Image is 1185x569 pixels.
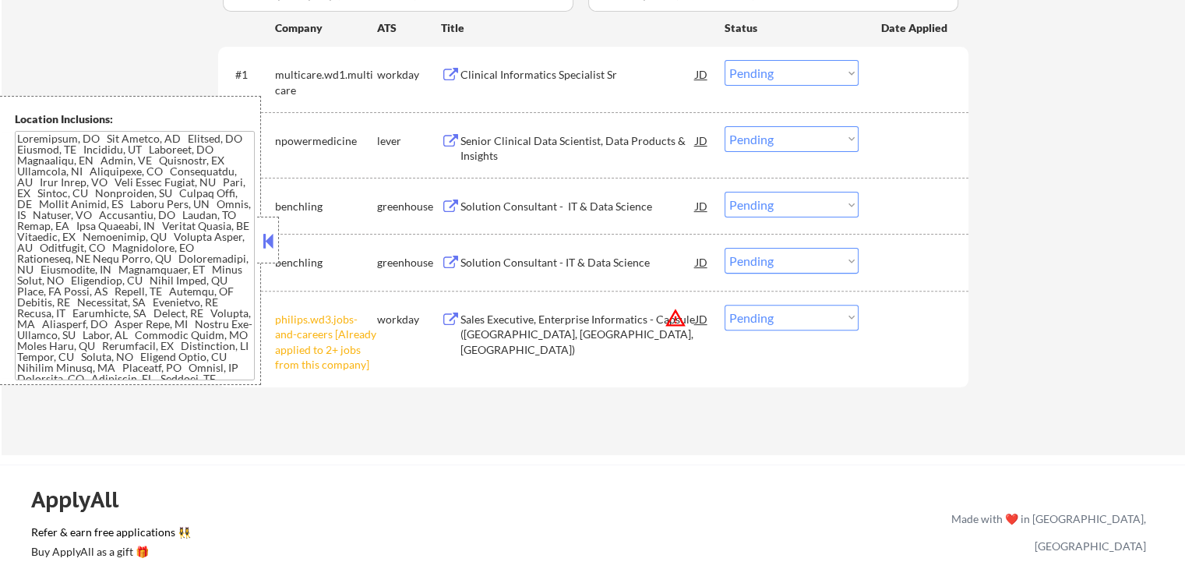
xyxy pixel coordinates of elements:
div: multicare.wd1.multicare [275,67,377,97]
div: philips.wd3.jobs-and-careers [Already applied to 2+ jobs from this company] [275,312,377,373]
div: Title [441,20,710,36]
div: greenhouse [377,255,441,270]
div: JD [694,192,710,220]
a: Refer & earn free applications 👯‍♀️ [31,527,626,543]
div: Sales Executive, Enterprise Informatics - Capsule ([GEOGRAPHIC_DATA], [GEOGRAPHIC_DATA], [GEOGRAP... [460,312,696,358]
div: Senior Clinical Data Scientist, Data Products & Insights [460,133,696,164]
div: JD [694,126,710,154]
div: Date Applied [881,20,950,36]
div: workday [377,312,441,327]
div: lever [377,133,441,149]
a: Buy ApplyAll as a gift 🎁 [31,543,187,563]
div: npowermedicine [275,133,377,149]
div: JD [694,60,710,88]
div: benchling [275,199,377,214]
button: warning_amber [665,307,686,329]
div: Solution Consultant - IT & Data Science [460,255,696,270]
div: workday [377,67,441,83]
div: Company [275,20,377,36]
div: JD [694,248,710,276]
div: #1 [235,67,263,83]
div: JD [694,305,710,333]
div: Location Inclusions: [15,111,255,127]
div: Status [725,13,859,41]
div: Solution Consultant - IT & Data Science [460,199,696,214]
div: Clinical Informatics Specialist Sr [460,67,696,83]
div: Made with ❤️ in [GEOGRAPHIC_DATA], [GEOGRAPHIC_DATA] [945,505,1146,560]
div: Buy ApplyAll as a gift 🎁 [31,546,187,557]
div: ApplyAll [31,486,136,513]
div: benchling [275,255,377,270]
div: ATS [377,20,441,36]
div: greenhouse [377,199,441,214]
